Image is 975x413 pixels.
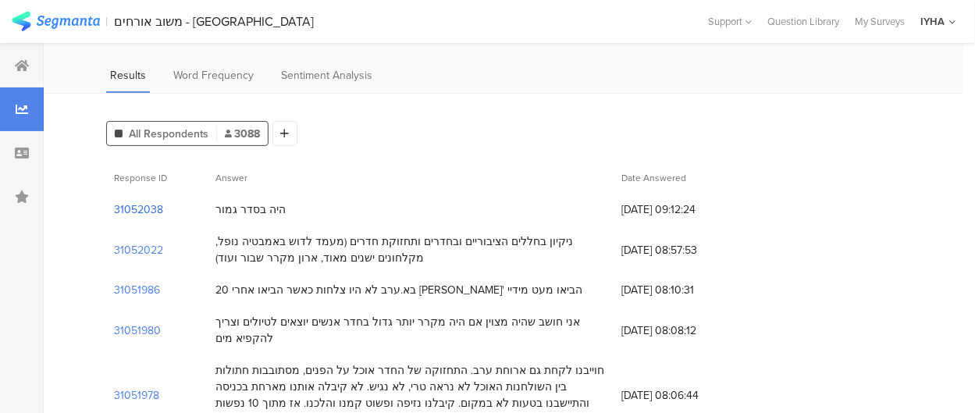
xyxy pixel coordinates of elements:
span: Results [110,67,146,84]
div: היה בסדר גמור [215,201,286,218]
span: All Respondents [129,126,208,142]
a: My Surveys [847,14,913,29]
section: 31051980 [114,322,161,339]
div: IYHA [920,14,945,29]
span: Answer [215,171,247,185]
span: 3088 [225,126,260,142]
span: [DATE] 09:12:24 [621,201,746,218]
span: [DATE] 08:10:31 [621,282,746,298]
section: 31052022 [114,242,163,258]
div: אני חושב שהיה מצוין אם היה מקרר יותר גדול בחדר אנשים יוצאים לטיולים וצריך להקפיא מים [215,314,606,347]
span: [DATE] 08:57:53 [621,242,746,258]
span: Sentiment Analysis [281,67,372,84]
span: Date Answered [621,171,686,185]
div: ניקיון בחללים הציבוריים ובחדרים ותחזוקת חדרים (מעמד לדוש באמבטיה נופל, מקלחונים ישנים מאוד, ארון ... [215,233,606,266]
a: Question Library [760,14,847,29]
span: Word Frequency [173,67,254,84]
div: Support [708,9,752,34]
section: 31051986 [114,282,160,298]
span: [DATE] 08:08:12 [621,322,746,339]
div: משוב אורחים - [GEOGRAPHIC_DATA] [115,14,315,29]
div: בא.ערב לא היו צלחות כאשר הביאו אחרי 20 [PERSON_NAME]' הביאו מעט מידיי [215,282,582,298]
section: 31052038 [114,201,163,218]
img: segmanta logo [12,12,100,31]
span: Response ID [114,171,167,185]
section: 31051978 [114,387,159,404]
div: | [106,12,109,30]
span: [DATE] 08:06:44 [621,387,746,404]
